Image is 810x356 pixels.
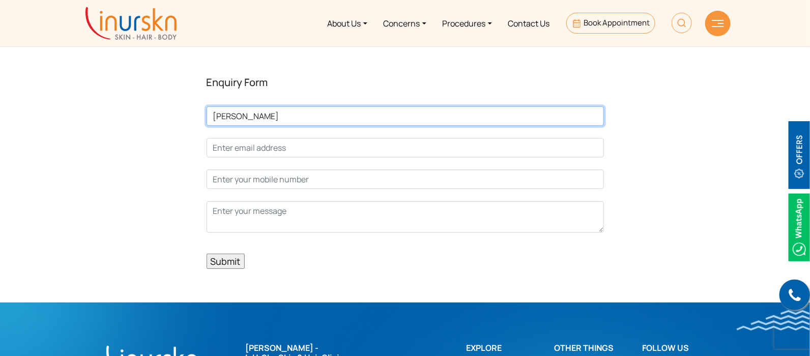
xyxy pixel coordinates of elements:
h2: Follow Us [643,343,731,353]
a: About Us [320,4,375,42]
span: Book Appointment [584,17,650,28]
img: bluewave [737,310,810,331]
h2: Other Things [555,343,643,353]
form: Contact form [207,106,604,269]
img: offerBt [789,121,810,189]
img: hamLine.svg [712,20,724,27]
input: Submit [207,254,245,269]
input: Enter your name [207,106,604,126]
a: Whatsappicon [789,221,810,232]
a: Contact Us [500,4,558,42]
h5: Enquiry Form [207,76,604,89]
input: Enter your mobile number [207,170,604,189]
a: Procedures [435,4,500,42]
img: HeaderSearch [672,13,692,33]
input: Enter email address [207,138,604,157]
h2: Explore [467,343,555,353]
a: Concerns [375,4,435,42]
img: inurskn-logo [85,7,177,40]
a: Book Appointment [566,13,655,34]
img: Whatsappicon [789,194,810,261]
